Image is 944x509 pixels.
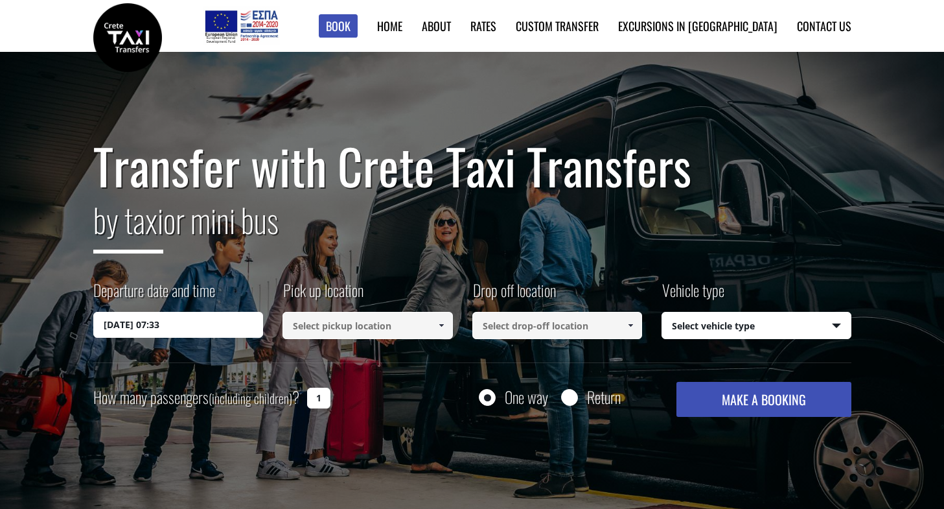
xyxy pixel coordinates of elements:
[282,312,453,339] input: Select pickup location
[93,193,851,263] h2: or mini bus
[209,388,292,408] small: (including children)
[470,18,496,34] a: Rates
[797,18,851,34] a: Contact us
[93,3,162,72] img: Crete Taxi Transfers | Safe Taxi Transfer Services from to Heraklion Airport, Chania Airport, Ret...
[516,18,599,34] a: Custom Transfer
[430,312,452,339] a: Show All Items
[93,29,162,43] a: Crete Taxi Transfers | Safe Taxi Transfer Services from to Heraklion Airport, Chania Airport, Ret...
[618,18,777,34] a: Excursions in [GEOGRAPHIC_DATA]
[422,18,451,34] a: About
[620,312,641,339] a: Show All Items
[505,389,548,405] label: One way
[93,139,851,193] h1: Transfer with Crete Taxi Transfers
[472,312,643,339] input: Select drop-off location
[282,279,363,312] label: Pick up location
[662,279,724,312] label: Vehicle type
[587,389,621,405] label: Return
[93,195,163,254] span: by taxi
[93,279,215,312] label: Departure date and time
[203,6,280,45] img: e-bannersEUERDF180X90.jpg
[93,382,299,414] label: How many passengers ?
[319,14,358,38] a: Book
[377,18,402,34] a: Home
[676,382,851,417] button: MAKE A BOOKING
[472,279,556,312] label: Drop off location
[662,313,851,340] span: Select vehicle type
